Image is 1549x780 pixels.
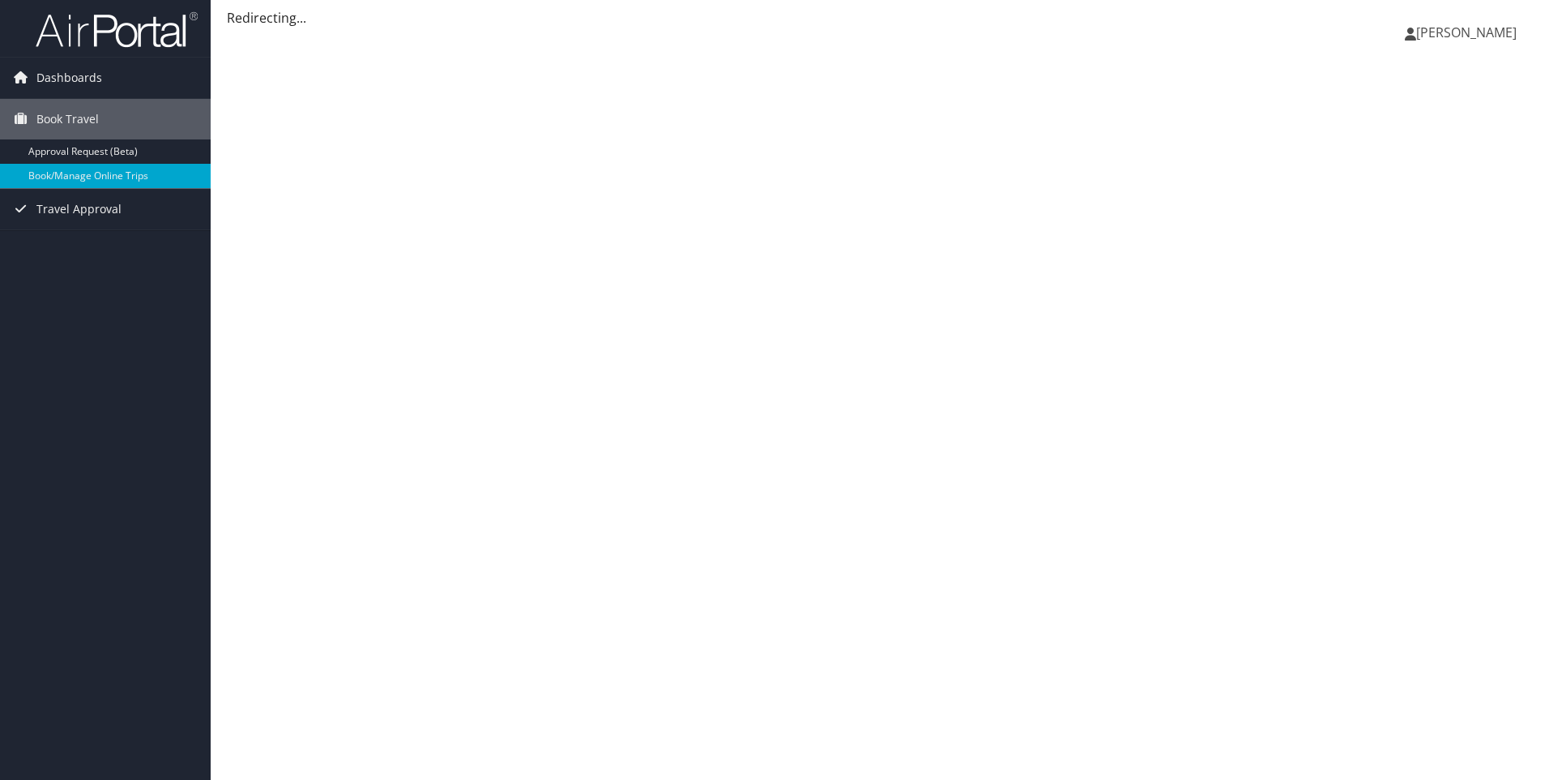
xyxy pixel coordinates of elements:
[36,189,122,229] span: Travel Approval
[227,8,1533,28] div: Redirecting...
[1405,8,1533,57] a: [PERSON_NAME]
[1416,24,1517,41] span: [PERSON_NAME]
[36,99,99,139] span: Book Travel
[36,11,198,49] img: airportal-logo.png
[36,58,102,98] span: Dashboards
